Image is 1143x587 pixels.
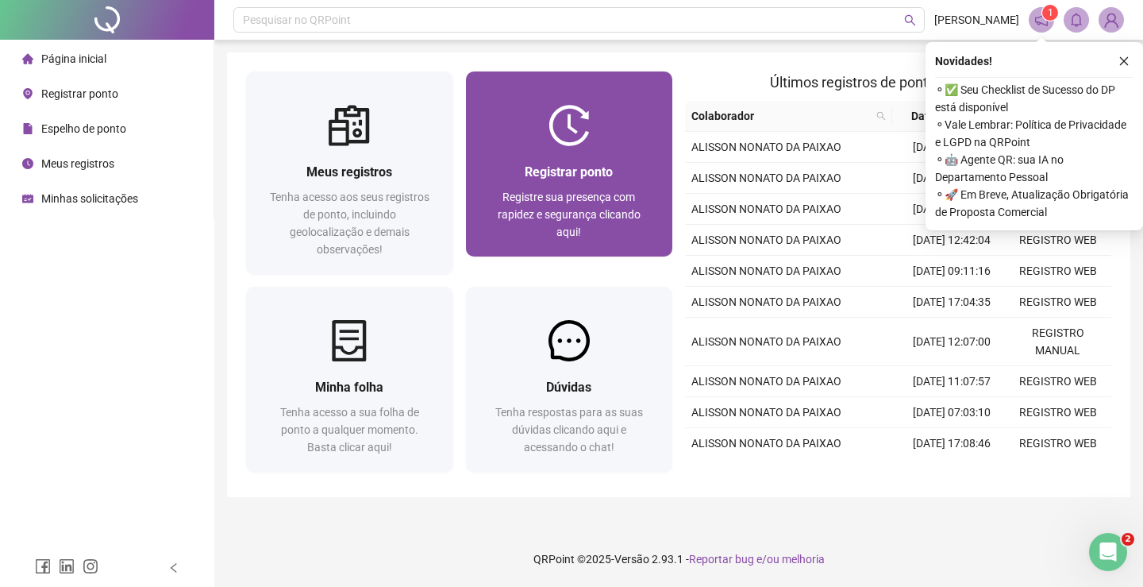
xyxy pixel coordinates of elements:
span: ALISSON NONATO DA PAIXAO [691,203,841,215]
span: Tenha acesso aos seus registros de ponto, incluindo geolocalização e demais observações! [270,191,429,256]
span: Dúvidas [546,380,591,395]
span: Espelho de ponto [41,122,126,135]
span: instagram [83,558,98,574]
span: Minhas solicitações [41,192,138,205]
span: clock-circle [22,158,33,169]
span: Minha folha [315,380,383,395]
th: Data/Hora [892,101,996,132]
span: ALISSON NONATO DA PAIXAO [691,437,841,450]
span: Data/Hora [899,107,977,125]
td: [DATE] 09:11:16 [899,256,1005,287]
td: [DATE] 13:31:42 [899,132,1005,163]
span: home [22,53,33,64]
td: REGISTRO MANUAL [1005,318,1111,366]
span: search [904,14,916,26]
span: facebook [35,558,51,574]
td: REGISTRO WEB [1005,287,1111,318]
span: [PERSON_NAME] [934,11,1019,29]
span: Registre sua presença com rapidez e segurança clicando aqui! [498,191,641,238]
span: ALISSON NONATO DA PAIXAO [691,335,841,348]
td: REGISTRO WEB [1005,428,1111,459]
span: bell [1069,13,1083,27]
a: Meus registrosTenha acesso aos seus registros de ponto, incluindo geolocalização e demais observa... [246,71,453,274]
span: Últimos registros de ponto sincronizados [770,74,1026,91]
span: Versão [614,553,649,566]
footer: QRPoint © 2025 - 2.93.1 - [214,531,1143,587]
span: notification [1034,13,1049,27]
span: Registrar ponto [525,164,613,180]
span: Meus registros [306,164,392,180]
td: [DATE] 07:03:10 [899,397,1005,428]
td: REGISTRO WEB [1005,366,1111,397]
a: Minha folhaTenha acesso a sua folha de ponto a qualquer momento. Basta clicar aqui! [246,287,453,472]
span: ⚬ ✅ Seu Checklist de Sucesso do DP está disponível [935,81,1133,116]
span: Página inicial [41,52,106,65]
span: ALISSON NONATO DA PAIXAO [691,141,841,153]
a: DúvidasTenha respostas para as suas dúvidas clicando aqui e acessando o chat! [466,287,673,472]
span: ⚬ 🚀 Em Breve, Atualização Obrigatória de Proposta Comercial [935,186,1133,221]
td: [DATE] 07:12:48 [899,163,1005,194]
span: ALISSON NONATO DA PAIXAO [691,295,841,308]
span: ⚬ Vale Lembrar: Política de Privacidade e LGPD na QRPoint [935,116,1133,151]
span: file [22,123,33,134]
sup: 1 [1042,5,1058,21]
span: 1 [1048,7,1053,18]
span: ⚬ 🤖 Agente QR: sua IA no Departamento Pessoal [935,151,1133,186]
span: Novidades ! [935,52,992,70]
span: close [1118,56,1130,67]
span: left [168,562,179,573]
span: ALISSON NONATO DA PAIXAO [691,265,841,277]
span: Meus registros [41,157,114,170]
span: Reportar bug e/ou melhoria [689,553,825,566]
span: ALISSON NONATO DA PAIXAO [691,375,841,388]
td: [DATE] 17:10:00 [899,194,1005,225]
td: [DATE] 11:07:57 [899,366,1005,397]
span: ALISSON NONATO DA PAIXAO [691,406,841,419]
a: Registrar pontoRegistre sua presença com rapidez e segurança clicando aqui! [466,71,673,257]
td: REGISTRO WEB [1005,256,1111,287]
td: REGISTRO WEB [1005,397,1111,428]
span: search [876,111,886,121]
span: ALISSON NONATO DA PAIXAO [691,172,841,184]
span: search [873,104,889,128]
img: 71534 [1099,8,1123,32]
span: Colaborador [691,107,870,125]
span: schedule [22,193,33,204]
td: [DATE] 17:04:35 [899,287,1005,318]
span: ALISSON NONATO DA PAIXAO [691,234,841,246]
span: 2 [1122,533,1134,546]
td: REGISTRO WEB [1005,225,1111,256]
iframe: Intercom live chat [1089,533,1127,571]
span: Registrar ponto [41,87,118,100]
td: [DATE] 17:08:46 [899,428,1005,459]
span: environment [22,88,33,99]
span: Tenha acesso a sua folha de ponto a qualquer momento. Basta clicar aqui! [280,406,419,454]
td: [DATE] 12:07:00 [899,318,1005,366]
span: linkedin [59,558,75,574]
span: Tenha respostas para as suas dúvidas clicando aqui e acessando o chat! [495,406,643,454]
td: [DATE] 12:42:04 [899,225,1005,256]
